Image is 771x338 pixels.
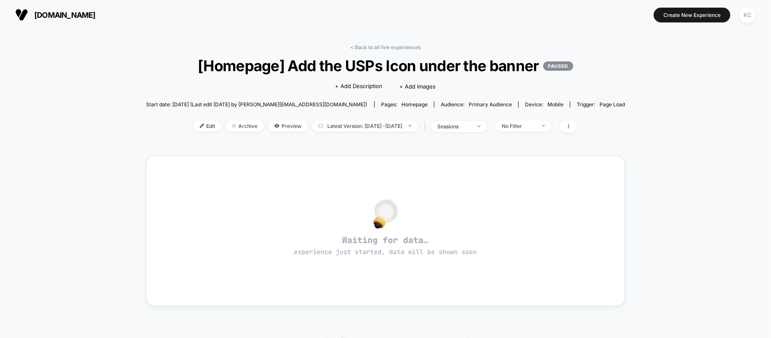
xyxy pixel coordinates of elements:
[502,123,536,129] div: No Filter
[226,120,264,132] span: Archive
[543,61,573,71] p: PAUSED
[577,101,625,108] div: Trigger:
[13,8,98,22] button: [DOMAIN_NAME]
[312,120,418,132] span: Latest Version: [DATE] - [DATE]
[232,124,236,128] img: end
[351,44,421,50] a: < Back to all live experiences
[399,83,436,90] span: + Add Images
[200,124,204,128] img: edit
[422,120,431,133] span: |
[469,101,512,108] span: Primary Audience
[170,57,601,75] span: [Homepage] Add the USPs Icon under the banner
[318,124,323,128] img: calendar
[737,6,758,24] button: KC
[335,82,382,91] span: + Add Description
[478,125,481,127] img: end
[294,248,477,256] span: experience just started, data will be shown soon
[401,101,428,108] span: homepage
[409,125,412,127] img: end
[146,101,367,108] span: Start date: [DATE] (Last edit [DATE] by [PERSON_NAME][EMAIL_ADDRESS][DOMAIN_NAME])
[15,8,28,21] img: Visually logo
[373,199,398,229] img: no_data
[34,11,96,19] span: [DOMAIN_NAME]
[437,123,471,130] div: sessions
[441,101,512,108] div: Audience:
[654,8,730,22] button: Create New Experience
[381,101,428,108] div: Pages:
[518,101,570,108] span: Device:
[161,235,610,257] span: Waiting for data…
[542,125,545,127] img: end
[268,120,308,132] span: Preview
[600,101,625,108] span: Page Load
[193,120,221,132] span: Edit
[739,7,756,23] div: KC
[547,101,564,108] span: mobile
